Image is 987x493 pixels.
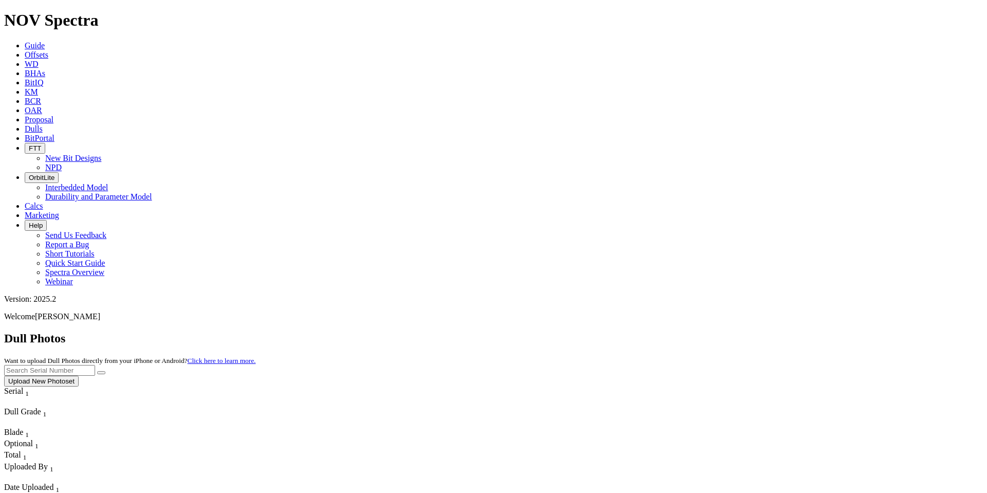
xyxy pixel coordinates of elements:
span: Serial [4,387,23,395]
a: Report a Bug [45,240,89,249]
a: Offsets [25,50,48,59]
a: KM [25,87,38,96]
a: Guide [25,41,45,50]
div: Optional Sort None [4,439,40,450]
small: Want to upload Dull Photos directly from your iPhone or Android? [4,357,255,364]
a: BCR [25,97,41,105]
div: Column Menu [4,418,76,428]
a: Webinar [45,277,73,286]
a: Quick Start Guide [45,259,105,267]
div: Column Menu [4,473,101,483]
a: BitPortal [25,134,54,142]
button: Upload New Photoset [4,376,79,387]
span: Sort None [35,439,39,448]
a: Proposal [25,115,53,124]
span: Sort None [56,483,59,491]
a: Dulls [25,124,43,133]
h2: Dull Photos [4,332,983,345]
sub: 1 [23,454,27,462]
a: Marketing [25,211,59,220]
sub: 1 [25,431,29,439]
span: Sort None [43,407,47,416]
div: Sort None [4,407,76,428]
div: Sort None [4,387,48,407]
span: Sort None [23,450,27,459]
button: FTT [25,143,45,154]
div: Version: 2025.2 [4,295,983,304]
a: New Bit Designs [45,154,101,162]
div: Dull Grade Sort None [4,407,76,418]
div: Uploaded By Sort None [4,462,101,473]
span: Date Uploaded [4,483,53,491]
span: Sort None [25,428,29,436]
a: Short Tutorials [45,249,95,258]
div: Serial Sort None [4,387,48,398]
div: Sort None [4,450,40,462]
span: [PERSON_NAME] [35,312,100,321]
button: OrbitLite [25,172,59,183]
input: Search Serial Number [4,365,95,376]
h1: NOV Spectra [4,11,983,30]
a: WD [25,60,39,68]
div: Sort None [4,439,40,450]
a: Interbedded Model [45,183,108,192]
span: OrbitLite [29,174,54,181]
span: Sort None [50,462,53,471]
span: Blade [4,428,23,436]
span: Sort None [25,387,29,395]
span: Uploaded By [4,462,48,471]
a: Spectra Overview [45,268,104,277]
a: OAR [25,106,42,115]
a: Calcs [25,202,43,210]
div: Sort None [4,462,101,483]
span: FTT [29,144,41,152]
a: NPD [45,163,62,172]
span: Optional [4,439,33,448]
p: Welcome [4,312,983,321]
sub: 1 [43,410,47,418]
span: Dull Grade [4,407,41,416]
a: Click here to learn more. [188,357,256,364]
button: Help [25,220,47,231]
div: Blade Sort None [4,428,40,439]
div: Column Menu [4,398,48,407]
a: BitIQ [25,78,43,87]
span: Help [29,222,43,229]
span: Total [4,450,21,459]
sub: 1 [35,442,39,450]
div: Total Sort None [4,450,40,462]
sub: 1 [25,390,29,397]
a: Send Us Feedback [45,231,106,240]
div: Sort None [4,428,40,439]
a: BHAs [25,69,45,78]
sub: 1 [50,465,53,473]
a: Durability and Parameter Model [45,192,152,201]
